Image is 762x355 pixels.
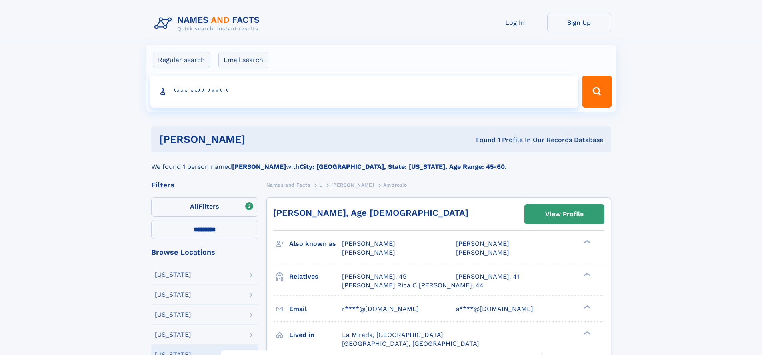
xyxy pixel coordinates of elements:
div: View Profile [545,205,584,223]
a: Log In [483,13,547,32]
a: [PERSON_NAME], Age [DEMOGRAPHIC_DATA] [273,208,468,218]
span: Ambrosio [383,182,407,188]
input: search input [150,76,579,108]
span: L [319,182,322,188]
span: [PERSON_NAME] [342,240,395,247]
button: Search Button [582,76,612,108]
a: [PERSON_NAME], 49 [342,272,407,281]
h1: [PERSON_NAME] [159,134,361,144]
div: [US_STATE] [155,291,191,298]
a: [PERSON_NAME] [331,180,374,190]
a: [PERSON_NAME], 41 [456,272,519,281]
a: View Profile [525,205,604,224]
div: ❯ [582,239,591,245]
div: [US_STATE] [155,271,191,278]
span: [PERSON_NAME] [456,249,509,256]
a: [PERSON_NAME] Rica C [PERSON_NAME], 44 [342,281,484,290]
span: [PERSON_NAME] [342,249,395,256]
h3: Email [289,302,342,316]
label: Filters [151,197,258,217]
span: La Mirada, [GEOGRAPHIC_DATA] [342,331,443,339]
h3: Relatives [289,270,342,283]
b: City: [GEOGRAPHIC_DATA], State: [US_STATE], Age Range: 45-60 [300,163,505,170]
div: Browse Locations [151,249,258,256]
span: [PERSON_NAME] [456,240,509,247]
span: All [190,203,198,210]
div: [US_STATE] [155,311,191,318]
a: Names and Facts [266,180,310,190]
a: L [319,180,322,190]
div: Filters [151,181,258,189]
b: [PERSON_NAME] [232,163,286,170]
div: We found 1 person named with . [151,152,611,172]
div: ❯ [582,330,591,335]
span: [PERSON_NAME] [331,182,374,188]
a: Sign Up [547,13,611,32]
div: Found 1 Profile In Our Records Database [360,136,603,144]
label: Email search [218,52,268,68]
div: ❯ [582,272,591,277]
span: [GEOGRAPHIC_DATA], [GEOGRAPHIC_DATA] [342,340,479,347]
div: [US_STATE] [155,331,191,338]
img: Logo Names and Facts [151,13,266,34]
label: Regular search [153,52,210,68]
div: ❯ [582,304,591,309]
h3: Lived in [289,328,342,342]
h3: Also known as [289,237,342,251]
